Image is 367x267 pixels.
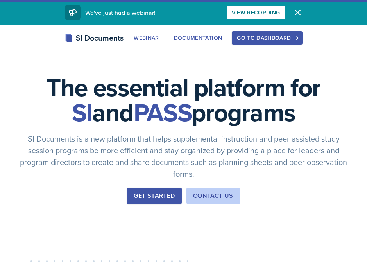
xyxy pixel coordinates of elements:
[169,31,227,45] button: Documentation
[65,32,124,44] div: SI Documents
[174,35,222,41] div: Documentation
[227,6,285,19] button: View Recording
[134,35,159,41] div: Webinar
[127,188,181,204] button: Get Started
[134,191,175,201] div: Get Started
[129,31,164,45] button: Webinar
[232,9,280,16] div: View Recording
[232,31,302,45] button: Go to Dashboard
[193,191,233,201] div: Contact Us
[85,8,156,17] span: We've just had a webinar!
[186,188,240,204] button: Contact Us
[237,35,297,41] div: Go to Dashboard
